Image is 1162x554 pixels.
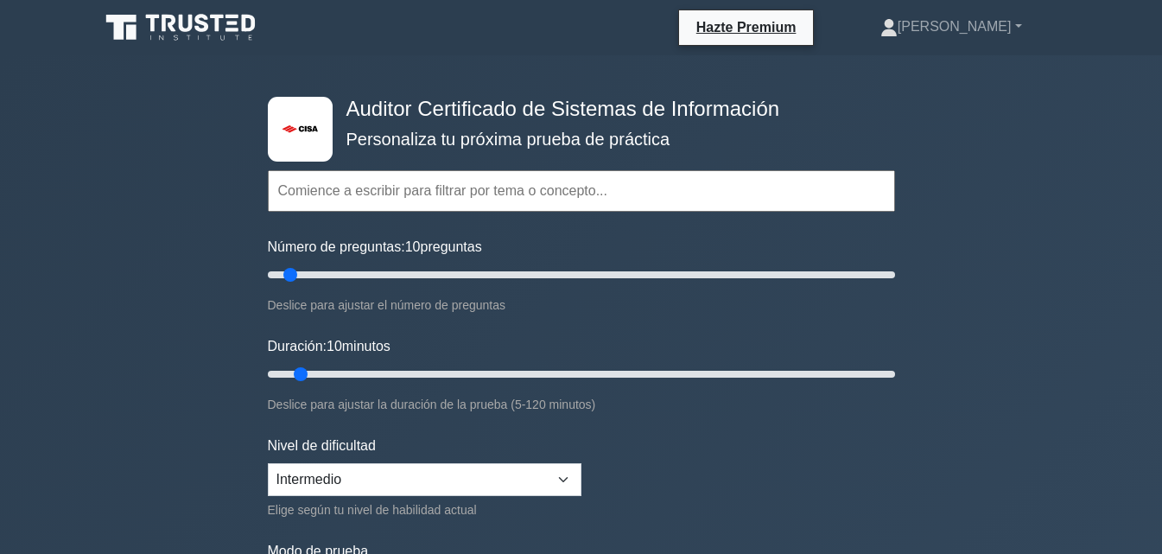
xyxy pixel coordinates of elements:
a: Hazte Premium [686,16,807,38]
font: preguntas [421,239,482,254]
font: Número de preguntas: [268,239,405,254]
font: Deslice para ajustar el número de preguntas [268,298,506,312]
font: 10 [327,339,342,353]
font: Duración: [268,339,327,353]
a: [PERSON_NAME] [839,10,1064,44]
font: Nivel de dificultad [268,438,376,453]
font: minutos [342,339,391,353]
input: Comience a escribir para filtrar por tema o concepto... [268,170,895,212]
font: 10 [405,239,421,254]
font: Deslice para ajustar la duración de la prueba (5-120 minutos) [268,398,596,411]
font: [PERSON_NAME] [898,19,1012,34]
font: Auditor Certificado de Sistemas de Información [346,97,780,120]
font: Elige según tu nivel de habilidad actual [268,503,477,517]
font: Hazte Premium [696,20,797,35]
